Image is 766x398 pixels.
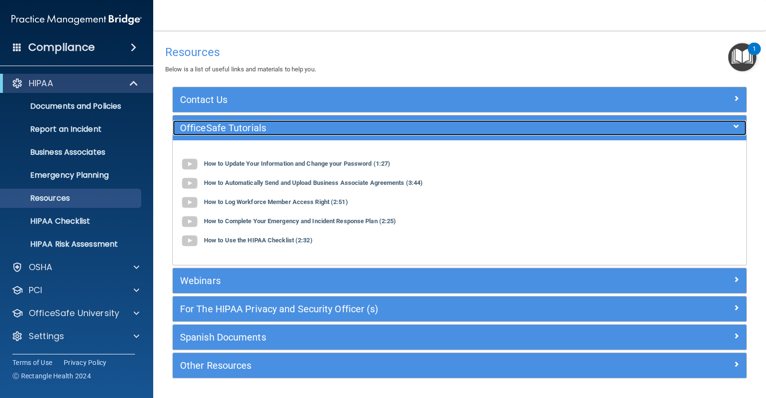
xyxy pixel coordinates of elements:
a: Spanish Documents [180,330,739,345]
p: Business Associates [6,148,137,157]
span: Ⓒ Rectangle Health 2024 [12,371,91,381]
p: HIPAA Checklist [6,216,137,226]
a: Settings [11,330,139,342]
h4: Compliance [28,41,95,54]
h5: Contact Us [180,94,596,105]
span: Below is a list of useful links and materials to help you. [165,66,316,73]
a: Privacy Policy [64,358,107,367]
h5: OfficeSafe Tutorials [180,123,596,133]
a: Other Resources [180,358,739,373]
a: OfficeSafe University [11,307,139,319]
button: Open Resource Center, 1 new notification [728,43,756,71]
h5: For The HIPAA Privacy and Security Officer (s) [180,304,596,314]
p: HIPAA [29,78,53,89]
p: Settings [29,330,64,342]
a: HIPAA [11,78,139,89]
b: How to Complete Your Emergency and Incident Response Plan (2:25) [204,218,396,225]
a: OSHA [11,262,139,273]
p: HIPAA Risk Assessment [6,239,137,249]
p: Emergency Planning [6,171,137,180]
h5: Webinars [180,275,596,286]
a: Webinars [180,273,739,288]
h5: Spanish Documents [180,332,596,342]
a: For The HIPAA Privacy and Security Officer (s) [180,301,739,317]
img: gray_youtube_icon.38fcd6cc.png [180,174,199,193]
a: Terms of Use [12,358,52,367]
a: PCI [11,284,139,296]
p: OSHA [29,262,53,273]
img: gray_youtube_icon.38fcd6cc.png [180,155,199,174]
a: Contact Us [180,92,739,107]
p: Resources [6,193,137,203]
p: PCI [29,284,42,296]
b: How to Update Your Information and Change your Password (1:27) [204,160,390,168]
p: Report an Incident [6,125,137,134]
h5: Other Resources [180,360,596,371]
img: gray_youtube_icon.38fcd6cc.png [180,231,199,250]
p: OfficeSafe University [29,307,119,319]
b: How to Log Workforce Member Access Right (2:51) [204,199,348,206]
img: PMB logo [11,10,142,29]
img: gray_youtube_icon.38fcd6cc.png [180,193,199,212]
b: How to Automatically Send and Upload Business Associate Agreements (3:44) [204,180,423,187]
h4: Resources [165,46,754,58]
iframe: To enrich screen reader interactions, please activate Accessibility in Grammarly extension settings [718,332,755,368]
a: OfficeSafe Tutorials [180,120,739,136]
p: Documents and Policies [6,102,137,111]
div: 1 [753,49,756,61]
b: How to Use the HIPAA Checklist (2:32) [204,237,313,244]
img: gray_youtube_icon.38fcd6cc.png [180,212,199,231]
